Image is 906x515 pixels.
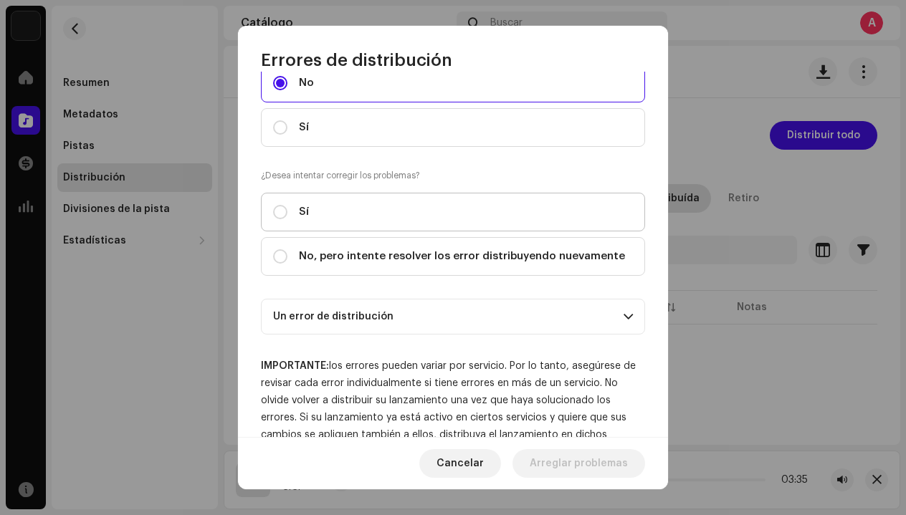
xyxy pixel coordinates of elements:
[530,449,628,478] span: Arreglar problemas
[261,299,645,334] p-accordion-header: Un error de distribución
[299,120,309,135] span: Sí
[299,249,625,264] span: No, pero intente resolver los error distribuyendo nuevamente
[299,204,309,220] span: Sí
[261,361,329,371] strong: IMPORTANTE:
[437,449,484,478] span: Cancelar
[261,357,645,461] div: los errores pueden variar por servicio. Por lo tanto, asegúrese de revisar cada error individualm...
[261,170,645,181] label: ¿Desea intentar corregir los problemas?
[512,449,645,478] button: Arreglar problemas
[261,49,452,72] span: Errores de distribución
[299,75,314,91] span: No
[419,449,501,478] button: Cancelar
